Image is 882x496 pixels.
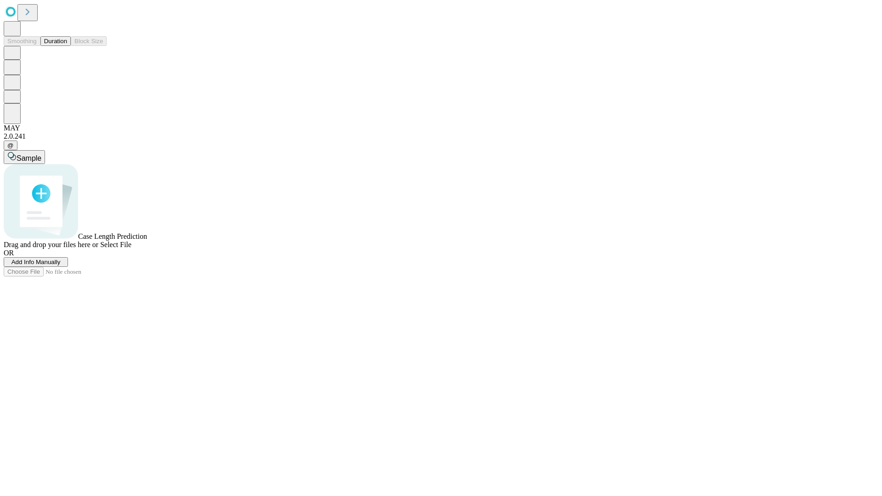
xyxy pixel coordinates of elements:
[4,36,40,46] button: Smoothing
[4,257,68,267] button: Add Info Manually
[7,142,14,149] span: @
[4,141,17,150] button: @
[78,232,147,240] span: Case Length Prediction
[17,154,41,162] span: Sample
[4,150,45,164] button: Sample
[4,241,98,248] span: Drag and drop your files here or
[40,36,71,46] button: Duration
[4,249,14,257] span: OR
[4,124,878,132] div: MAY
[11,259,61,265] span: Add Info Manually
[100,241,131,248] span: Select File
[4,132,878,141] div: 2.0.241
[71,36,107,46] button: Block Size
